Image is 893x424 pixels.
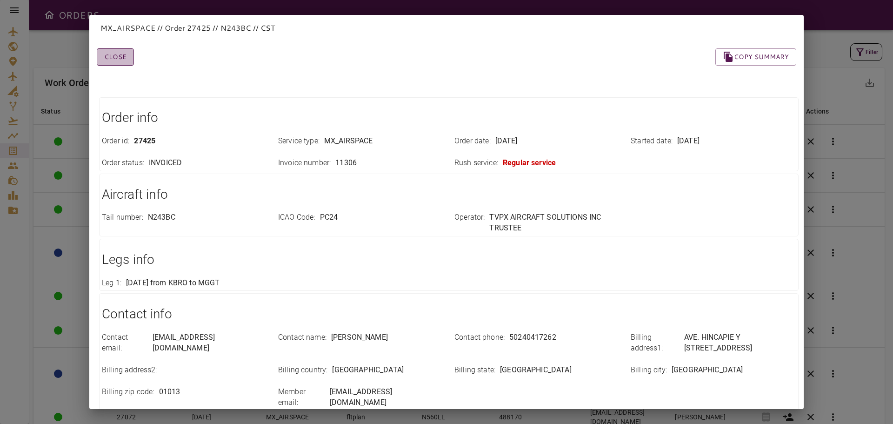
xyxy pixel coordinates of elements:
p: 50240417262 [509,332,556,343]
p: Order id : [102,136,129,147]
p: Service type : [278,136,320,147]
p: [DATE] from KBRO to MGGT [126,278,220,289]
p: Billing city : [631,365,667,376]
p: Rush service : [454,158,498,168]
p: Regular service [503,158,556,168]
p: Billing address2 : [102,365,157,376]
p: Order status : [102,158,144,168]
button: Close [97,48,134,66]
p: Contact email : [102,332,148,354]
p: [GEOGRAPHIC_DATA] [672,365,743,376]
p: [DATE] [677,136,700,147]
p: [DATE] [495,136,518,147]
p: 01013 [159,387,180,397]
p: [EMAIL_ADDRESS][DOMAIN_NAME] [330,387,443,408]
p: ICAO Code : [278,212,315,223]
p: MX_AIRSPACE [324,136,373,147]
p: Invoice number : [278,158,331,168]
p: Order date : [454,136,491,147]
p: Billing country : [278,365,327,376]
p: Member email : [278,387,325,408]
p: [GEOGRAPHIC_DATA] [332,365,404,376]
p: MX_AIRSPACE // Order 27425 // N243BC // CST [100,22,793,34]
p: AVE. HINCAPIE Y [STREET_ADDRESS] [684,332,796,354]
p: Started date : [631,136,673,147]
p: Billing zip code : [102,387,154,397]
h1: Order info [102,108,796,127]
h1: Contact info [102,305,796,323]
p: Operator : [454,212,485,234]
button: Copy summary [715,48,796,66]
p: Billing state : [454,365,495,376]
p: 11306 [335,158,357,168]
p: [PERSON_NAME] [331,332,388,343]
p: Leg 1 : [102,278,121,289]
p: Tail number : [102,212,143,223]
p: [GEOGRAPHIC_DATA] [500,365,572,376]
p: [EMAIL_ADDRESS][DOMAIN_NAME] [153,332,267,354]
p: Contact name : [278,332,327,343]
p: 27425 [134,136,155,147]
p: Contact phone : [454,332,505,343]
p: N243BC [148,212,175,223]
h1: Aircraft info [102,185,796,204]
p: Billing address1 : [631,332,680,354]
h1: Legs info [102,250,796,269]
p: TVPX AIRCRAFT SOLUTIONS INC TRUSTEE [489,212,620,234]
p: PC24 [320,212,338,223]
p: INVOICED [149,158,182,168]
